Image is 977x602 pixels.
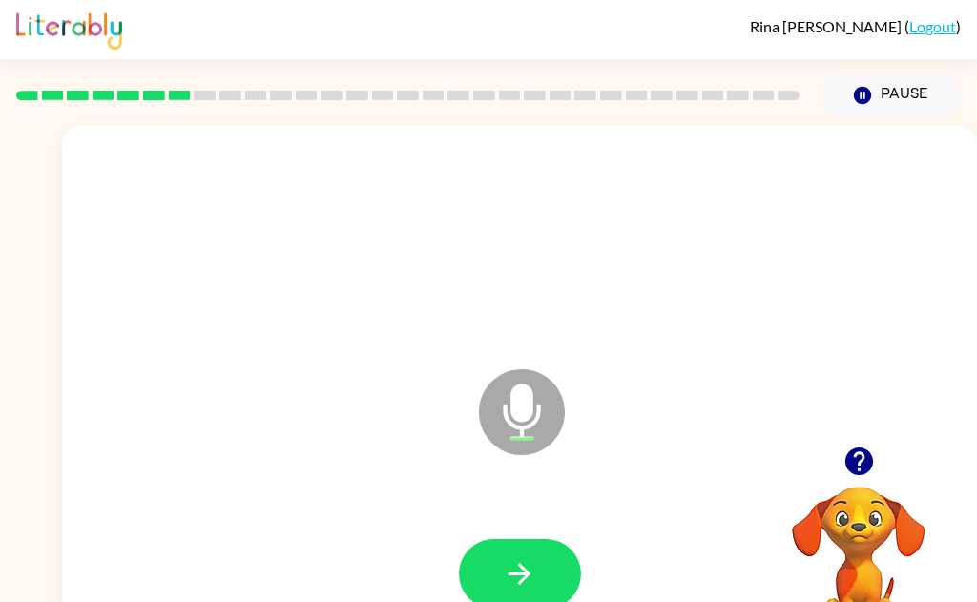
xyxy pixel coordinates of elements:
a: Logout [909,17,956,35]
button: Pause [822,73,961,117]
img: Literably [16,8,122,50]
span: Rina [PERSON_NAME] [750,17,904,35]
div: ( ) [750,17,961,35]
